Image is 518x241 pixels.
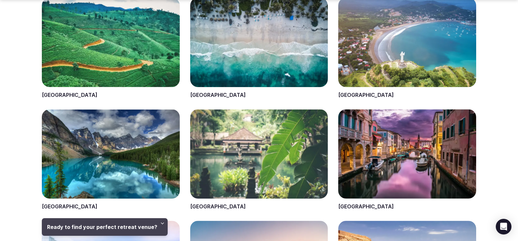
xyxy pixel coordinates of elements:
a: [GEOGRAPHIC_DATA] [42,203,97,210]
a: [GEOGRAPHIC_DATA] [42,92,97,98]
a: [GEOGRAPHIC_DATA] [190,203,246,210]
a: [GEOGRAPHIC_DATA] [338,92,394,98]
a: [GEOGRAPHIC_DATA] [190,92,246,98]
div: Open Intercom Messenger [496,219,511,234]
a: [GEOGRAPHIC_DATA] [338,203,394,210]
